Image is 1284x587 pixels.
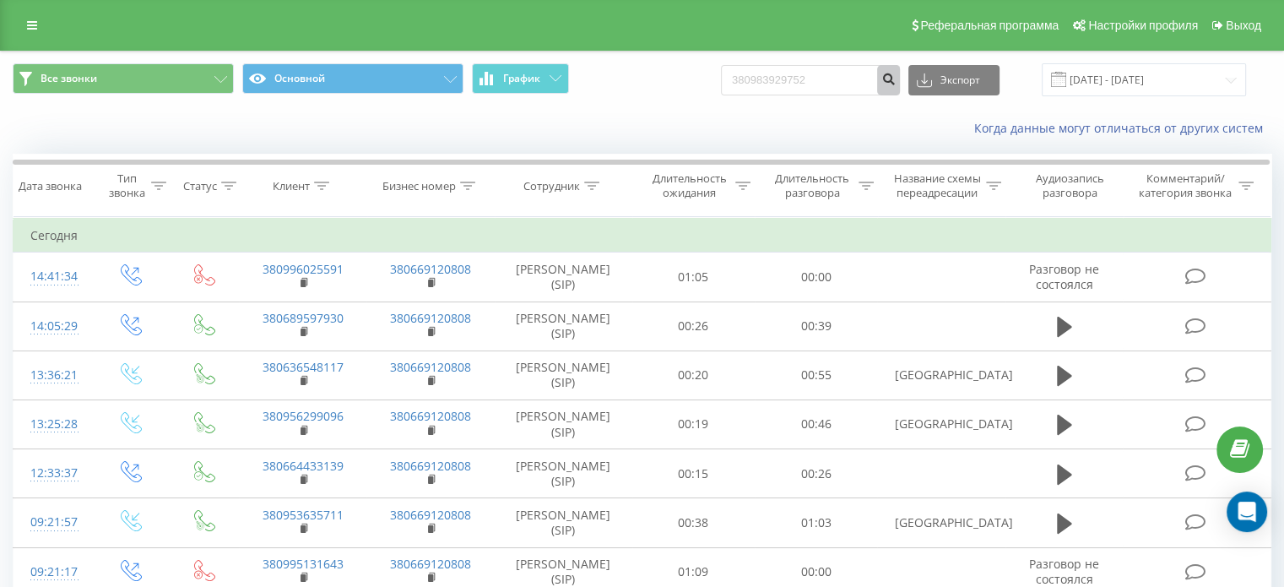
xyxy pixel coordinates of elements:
[755,351,877,399] td: 00:55
[1226,19,1261,32] span: Выход
[382,179,456,193] div: Бизнес номер
[30,260,75,293] div: 14:41:34
[30,457,75,490] div: 12:33:37
[390,507,471,523] a: 380669120808
[1021,171,1119,200] div: Аудиозапись разговора
[390,310,471,326] a: 380669120808
[14,219,1271,253] td: Сегодня
[1088,19,1198,32] span: Настройки профиля
[1029,556,1099,587] span: Разговор не состоялся
[273,179,310,193] div: Клиент
[877,498,1005,547] td: [GEOGRAPHIC_DATA]
[632,449,755,498] td: 00:15
[632,253,755,302] td: 01:05
[974,120,1271,136] a: Когда данные могут отличаться от других систем
[263,507,344,523] a: 380953635711
[30,408,75,441] div: 13:25:28
[30,506,75,539] div: 09:21:57
[13,63,234,94] button: Все звонки
[755,399,877,448] td: 00:46
[390,261,471,277] a: 380669120808
[755,449,877,498] td: 00:26
[106,171,146,200] div: Тип звонка
[390,408,471,424] a: 380669120808
[263,261,344,277] a: 380996025591
[495,498,632,547] td: [PERSON_NAME] (SIP)
[263,310,344,326] a: 380689597930
[721,65,900,95] input: Поиск по номеру
[755,253,877,302] td: 00:00
[390,458,471,474] a: 380669120808
[263,556,344,572] a: 380995131643
[1029,261,1099,292] span: Разговор не состоялся
[263,408,344,424] a: 380956299096
[1135,171,1234,200] div: Комментарий/категория звонка
[495,449,632,498] td: [PERSON_NAME] (SIP)
[755,302,877,351] td: 00:39
[263,359,344,375] a: 380636548117
[495,351,632,399] td: [PERSON_NAME] (SIP)
[877,351,1005,399] td: [GEOGRAPHIC_DATA]
[495,302,632,351] td: [PERSON_NAME] (SIP)
[920,19,1059,32] span: Реферальная программа
[1227,492,1267,532] div: Open Intercom Messenger
[893,171,982,200] div: Название схемы переадресации
[19,179,82,193] div: Дата звонка
[632,498,755,547] td: 00:38
[390,556,471,572] a: 380669120808
[632,302,755,351] td: 00:26
[495,253,632,302] td: [PERSON_NAME] (SIP)
[242,63,463,94] button: Основной
[647,171,732,200] div: Длительность ожидания
[770,171,854,200] div: Длительность разговора
[263,458,344,474] a: 380664433139
[632,351,755,399] td: 00:20
[503,73,540,84] span: График
[755,498,877,547] td: 01:03
[30,310,75,343] div: 14:05:29
[183,179,217,193] div: Статус
[30,359,75,392] div: 13:36:21
[877,399,1005,448] td: [GEOGRAPHIC_DATA]
[632,399,755,448] td: 00:19
[472,63,569,94] button: График
[523,179,580,193] div: Сотрудник
[908,65,1000,95] button: Экспорт
[390,359,471,375] a: 380669120808
[495,399,632,448] td: [PERSON_NAME] (SIP)
[41,72,97,85] span: Все звонки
